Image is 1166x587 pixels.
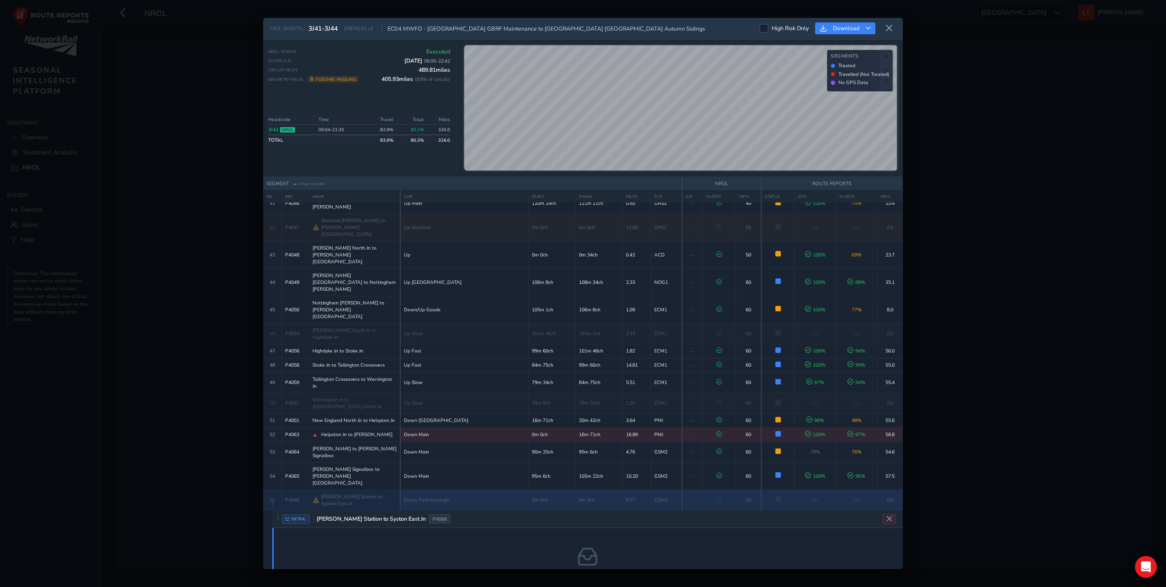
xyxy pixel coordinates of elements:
td: Down Main [400,427,528,442]
span: — [690,448,695,455]
td: 95m 6ch [528,462,575,490]
td: 56.8 [877,427,902,442]
span: Travelled (Not Treated) [838,71,889,78]
td: 99m 60ch [575,358,622,372]
td: Up Slow [400,323,528,344]
td: 60 [736,427,761,442]
span: Highdyke Jn to Stoke Jn [313,347,363,354]
span: 0% [811,400,819,406]
span: (▲ = high risk site) [292,181,325,187]
td: 0m 0ch [528,213,575,241]
span: [PERSON_NAME] Station to Syston East Jn [321,493,397,507]
td: Up Main [400,193,528,213]
span: 43 [270,251,275,258]
span: 0% [811,330,819,337]
td: P4063 [281,427,309,442]
th: STATUS [761,190,795,203]
div: Open Intercom Messenger [1135,556,1157,578]
td: P4047 [281,213,309,241]
span: 405.93 miles [382,75,450,83]
span: — [690,473,695,480]
td: 56.0 [877,344,902,358]
span: New England North Jn to Helspton Jn [313,417,395,424]
td: Up Slow [400,393,528,413]
td: 105m 22ch [575,462,622,490]
span: 0% [853,496,860,503]
span: 53 [270,448,275,455]
td: Down Peterborough [400,490,528,510]
td: GSM2 [651,442,682,462]
span: Tallington Crossovers to Werrington Jn [313,376,397,390]
span: — [690,251,695,258]
td: 0m 0ch [528,427,575,442]
td: 78m 6ch [528,393,575,413]
span: — [690,431,695,438]
td: 326.0 [427,125,450,135]
span: ⚠️ [313,496,319,504]
span: 100 % [805,200,826,207]
td: 60 [736,344,761,358]
td: 84m 75ch [575,372,622,393]
a: 3J42 [268,126,278,133]
span: 0% [811,224,819,231]
td: 55.6 [877,413,902,427]
td: 35.1 [877,268,902,296]
span: [PERSON_NAME] Station to Syston East Jn [313,515,426,523]
th: Treat [396,115,426,125]
td: 106m 8ch [575,296,622,323]
td: 1.82 [622,344,651,358]
td: 0.0 [877,490,902,510]
span: 69 % [852,251,862,258]
td: 10.20 [622,462,651,490]
span: — [690,200,695,207]
span: — [690,347,695,354]
td: 80.3 % [396,135,426,145]
td: P4050 [281,296,309,323]
td: 0.0 [877,393,902,413]
span: 49 [270,379,275,386]
td: 05:04 - 21:35 [316,125,366,135]
td: 40 [736,193,761,213]
span: Treated [838,62,855,69]
td: Up [GEOGRAPHIC_DATA] [400,268,528,296]
span: ▲ [313,431,318,438]
td: Down/Up Goods [400,296,528,323]
td: 0.0 [877,323,902,344]
span: 94 % [848,347,865,354]
td: 2.33 [622,268,651,296]
td: 1.09 [622,296,651,323]
span: 0% [853,400,860,406]
th: NO. [263,190,281,203]
span: 97 % [848,431,865,438]
span: No GPS Data [838,79,868,86]
td: 99m 60ch [528,344,575,358]
span: 55 [270,496,275,503]
td: 60 [736,442,761,462]
span: 100 % [805,279,826,286]
span: P4066 [429,514,450,524]
span: Werrington Jn to [GEOGRAPHIC_DATA] North Jn [313,396,397,410]
td: P4066 [281,490,309,510]
span: — [690,496,695,503]
td: 60 [736,268,761,296]
td: 54.6 [877,442,902,462]
th: WATER [703,190,736,203]
span: 06:00 - 22:42 [424,58,450,64]
td: 79m 34ch [528,372,575,393]
span: — [690,306,695,313]
td: 79m 34ch [575,393,622,413]
th: Travel [366,115,396,125]
span: Stoke Jn to Tallington Crossovers [313,362,385,368]
td: P4046 [281,193,309,213]
span: 100 % [805,362,826,368]
td: 0.0 [877,213,902,241]
td: 20m 42ch [575,413,622,427]
td: 0m 34ch [575,241,622,268]
th: GPS [795,190,836,203]
td: 3.44 [622,323,651,344]
th: REF [281,190,309,203]
td: P4001 [281,413,309,427]
td: Up Slow [400,372,528,393]
th: WATER [836,190,878,203]
td: PMJ [651,427,682,442]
